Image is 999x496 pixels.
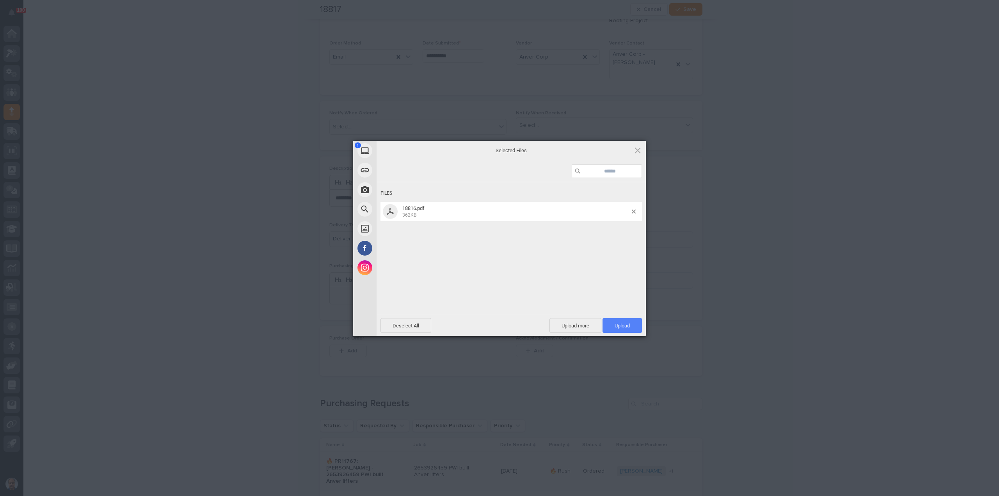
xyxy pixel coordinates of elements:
[353,238,447,258] div: Facebook
[353,180,447,199] div: Take Photo
[353,258,447,277] div: Instagram
[380,318,431,333] span: Deselect All
[353,199,447,219] div: Web Search
[400,205,632,218] span: 18816.pdf
[633,146,642,155] span: Click here or hit ESC to close picker
[402,212,416,218] span: 362KB
[402,205,425,211] span: 18816.pdf
[380,186,642,201] div: Files
[615,323,630,329] span: Upload
[433,147,589,154] span: Selected Files
[353,141,447,160] div: My Device
[353,160,447,180] div: Link (URL)
[353,219,447,238] div: Unsplash
[549,318,601,333] span: Upload more
[603,318,642,333] span: Upload
[355,142,361,148] span: 1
